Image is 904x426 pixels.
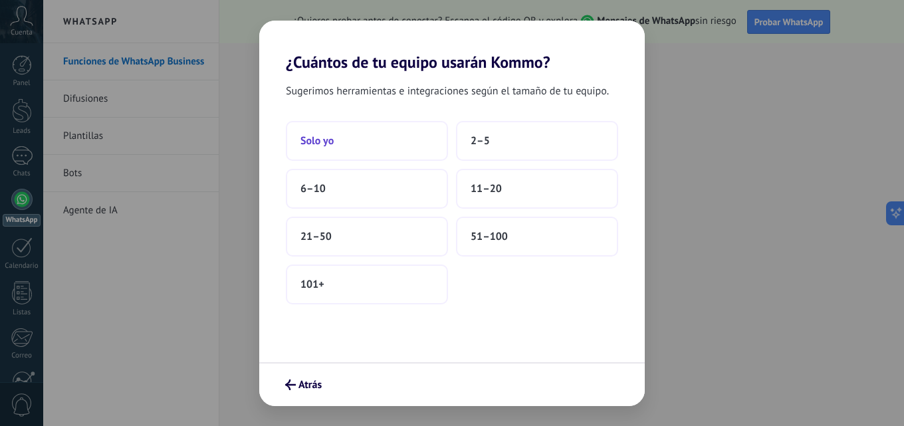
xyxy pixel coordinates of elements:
[471,182,502,195] span: 11–20
[456,169,618,209] button: 11–20
[286,169,448,209] button: 6–10
[286,121,448,161] button: Solo yo
[279,373,328,396] button: Atrás
[298,380,322,389] span: Atrás
[286,217,448,257] button: 21–50
[471,134,490,148] span: 2–5
[300,278,324,291] span: 101+
[259,21,645,72] h2: ¿Cuántos de tu equipo usarán Kommo?
[456,217,618,257] button: 51–100
[300,134,334,148] span: Solo yo
[286,265,448,304] button: 101+
[471,230,508,243] span: 51–100
[456,121,618,161] button: 2–5
[300,230,332,243] span: 21–50
[300,182,326,195] span: 6–10
[286,82,609,100] span: Sugerimos herramientas e integraciones según el tamaño de tu equipo.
